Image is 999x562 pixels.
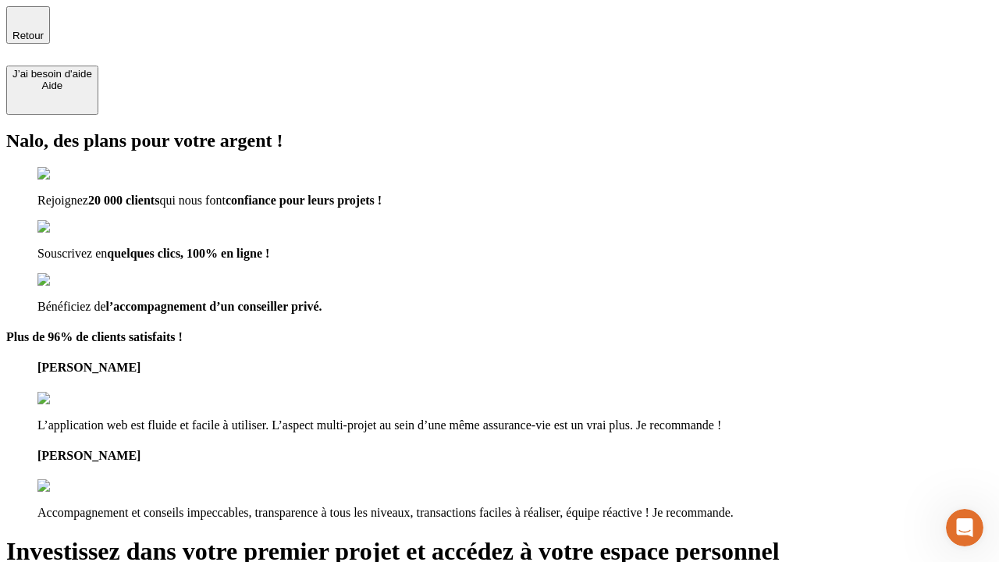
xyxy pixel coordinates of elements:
button: Retour [6,6,50,44]
button: J’ai besoin d'aideAide [6,66,98,115]
span: l’accompagnement d’un conseiller privé. [106,300,322,313]
img: checkmark [37,273,105,287]
h4: Plus de 96% de clients satisfaits ! [6,330,993,344]
iframe: Intercom live chat [946,509,983,546]
p: Accompagnement et conseils impeccables, transparence à tous les niveaux, transactions faciles à r... [37,506,993,520]
span: quelques clics, 100% en ligne ! [107,247,269,260]
img: checkmark [37,167,105,181]
div: J’ai besoin d'aide [12,68,92,80]
span: 20 000 clients [88,194,160,207]
div: Aide [12,80,92,91]
span: Souscrivez en [37,247,107,260]
span: Bénéficiez de [37,300,106,313]
h4: [PERSON_NAME] [37,361,993,375]
span: confiance pour leurs projets ! [226,194,382,207]
p: L’application web est fluide et facile à utiliser. L’aspect multi-projet au sein d’une même assur... [37,418,993,432]
span: Rejoignez [37,194,88,207]
span: Retour [12,30,44,41]
img: reviews stars [37,479,115,493]
span: qui nous font [159,194,225,207]
img: checkmark [37,220,105,234]
img: reviews stars [37,392,115,406]
h4: [PERSON_NAME] [37,449,993,463]
h2: Nalo, des plans pour votre argent ! [6,130,993,151]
